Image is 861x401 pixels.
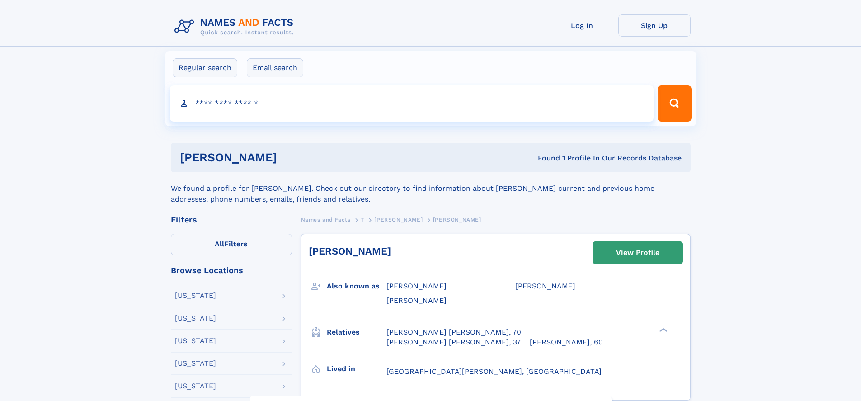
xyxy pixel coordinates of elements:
a: Names and Facts [301,214,351,225]
div: We found a profile for [PERSON_NAME]. Check out our directory to find information about [PERSON_N... [171,172,691,205]
button: Search Button [658,85,691,122]
span: [PERSON_NAME] [386,296,447,305]
a: T [361,214,364,225]
h3: Relatives [327,325,386,340]
span: All [215,240,224,248]
a: [PERSON_NAME] [309,245,391,257]
a: [PERSON_NAME] [PERSON_NAME], 37 [386,337,521,347]
img: Logo Names and Facts [171,14,301,39]
span: T [361,217,364,223]
div: [US_STATE] [175,360,216,367]
label: Email search [247,58,303,77]
a: [PERSON_NAME] [374,214,423,225]
div: View Profile [616,242,659,263]
span: [PERSON_NAME] [374,217,423,223]
a: [PERSON_NAME], 60 [530,337,603,347]
h1: [PERSON_NAME] [180,152,408,163]
h3: Lived in [327,361,386,377]
div: Found 1 Profile In Our Records Database [407,153,682,163]
input: search input [170,85,654,122]
span: [GEOGRAPHIC_DATA][PERSON_NAME], [GEOGRAPHIC_DATA] [386,367,602,376]
div: Filters [171,216,292,224]
label: Filters [171,234,292,255]
div: [US_STATE] [175,382,216,390]
span: [PERSON_NAME] [386,282,447,290]
span: [PERSON_NAME] [515,282,575,290]
div: [US_STATE] [175,292,216,299]
div: [US_STATE] [175,315,216,322]
h3: Also known as [327,278,386,294]
div: ❯ [657,327,668,333]
a: Sign Up [618,14,691,37]
a: Log In [546,14,618,37]
div: [US_STATE] [175,337,216,344]
label: Regular search [173,58,237,77]
a: [PERSON_NAME] [PERSON_NAME], 70 [386,327,521,337]
a: View Profile [593,242,682,264]
span: [PERSON_NAME] [433,217,481,223]
div: Browse Locations [171,266,292,274]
